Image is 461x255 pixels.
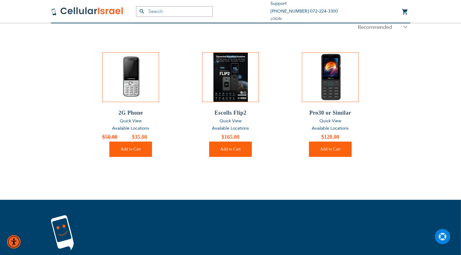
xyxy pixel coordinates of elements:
a: Available Locations [312,125,349,131]
select: . . . . [353,23,410,31]
li: / [271,8,338,15]
a: Escolls Flip2 [202,108,259,117]
a: Support [271,1,287,6]
a: Available Locations [212,125,249,131]
span: Add to Cart [320,147,340,151]
img: Pro30 or Similar [306,53,355,102]
a: $35.00 $50.00 [102,132,159,142]
a: [PHONE_NUMBER] [271,8,309,14]
span: $120.00 [321,134,339,140]
span: Quick View [120,118,142,124]
input: Search [136,6,213,17]
a: Quick View [302,117,359,125]
a: $120.00 [302,132,359,142]
span: $50.00 [102,134,118,140]
button: Add to Cart [309,142,351,157]
img: Escolls Flip2 [206,53,255,102]
span: Add to Cart [220,147,240,151]
img: Cellular Israel [51,7,124,16]
a: 072-224-3300 [310,8,338,14]
a: Quick View [202,117,259,125]
button: Add to Cart [109,142,152,157]
img: 2G Phone [106,53,155,102]
a: Pro30 or Similar [302,108,359,117]
a: 2G Phone [102,108,159,117]
span: Login [271,17,282,21]
div: Accessibility Menu [7,235,21,249]
a: $165.00 [202,132,259,142]
span: $165.00 [221,134,240,140]
a: Available Locations [112,125,149,131]
span: $35.00 [132,134,147,140]
a: Quick View [102,117,159,125]
button: Add to Cart [209,142,252,157]
span: Quick View [220,118,241,124]
span: Quick View [319,118,341,124]
span: Add to Cart [120,147,141,151]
